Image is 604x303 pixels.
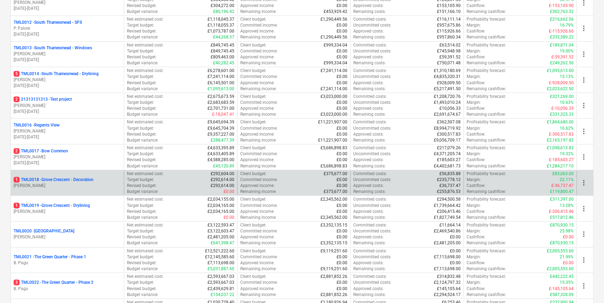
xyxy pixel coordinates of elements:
[14,71,20,77] span: 5
[240,163,277,169] p: Remaining income :
[14,260,121,266] p: B. Pagu
[560,74,574,80] p: 15.13%
[240,119,266,125] p: Client budget :
[547,145,574,151] p: £1,098,613.83
[207,100,234,106] p: £2,683,683.59
[127,106,157,111] p: Revised budget :
[213,60,234,66] p: £40,282.45
[467,125,481,131] p: Margin :
[552,171,574,177] p: £83,063.00
[207,86,234,92] p: £1,095,613.00
[437,177,461,183] p: £235,778.12
[467,48,481,54] p: Margin :
[127,9,158,15] p: Budget variance :
[467,183,485,189] p: Cashflow :
[14,203,20,208] span: 1
[437,48,461,54] p: £745,948.98
[211,54,234,60] p: £809,463.00
[127,163,158,169] p: Budget variance :
[127,68,164,74] p: Net estimated cost :
[127,145,164,151] p: Net estimated cost :
[240,60,277,66] p: Remaining income :
[127,100,154,106] p: Target budget :
[467,106,485,111] p: Cashflow :
[434,137,461,143] p: £9,056,709.17
[337,177,347,183] p: £0.00
[207,157,234,163] p: £4,588,285.00
[240,86,277,92] p: Remaining income :
[14,177,93,183] p: TML0018 - Grove Crescent - Decoration
[211,3,234,9] p: £304,272.00
[467,28,485,34] p: Cashflow :
[467,131,485,137] p: Cashflow :
[127,137,158,143] p: Budget variance :
[240,125,278,131] p: Committed income :
[550,111,574,117] p: £331,325.33
[14,83,121,89] p: [DATE] - [DATE]
[467,119,506,125] p: Profitability forecast :
[207,131,234,137] p: £9,357,227.00
[353,94,387,100] p: Committed costs :
[560,151,574,157] p: 19.32%
[353,16,387,22] p: Committed costs :
[127,60,158,66] p: Budget variance :
[127,119,164,125] p: Net estimated cost :
[207,145,234,151] p: £4,633,395.89
[467,68,506,74] p: Profitability forecast :
[127,3,157,9] p: Revised budget :
[549,3,574,9] p: £-153,105.90
[211,171,234,177] p: £292,604.00
[127,131,157,137] p: Revised budget :
[240,145,266,151] p: Client budget :
[240,34,277,40] p: Remaining income :
[353,106,384,111] p: Approved costs :
[324,9,347,15] p: £453,929.42
[213,9,234,15] p: £80,196.42
[337,131,347,137] p: £0.00
[437,145,461,151] p: £217,079.26
[551,106,574,111] p: £-10,056.33
[324,60,347,66] p: £999,334.04
[437,28,461,34] p: £115,926.66
[337,183,347,189] p: £0.00
[353,34,386,40] p: Remaining costs :
[550,42,574,48] p: £189,871.04
[320,68,347,74] p: £7,241,114.00
[580,24,588,33] span: more_vert
[240,74,278,80] p: Committed income :
[14,20,121,37] div: TML0012 -South Thamesmead - SFSP. Palote[DATE]-[DATE]
[437,9,461,15] p: £151,166.10
[551,54,574,60] p: £-59,391.52
[207,68,234,74] p: £6,278,601.00
[434,86,461,92] p: £5,217,491.50
[14,228,74,234] p: TML0020 - [GEOGRAPHIC_DATA]
[337,106,347,111] p: £0.00
[353,9,386,15] p: Remaining costs :
[467,157,485,163] p: Cashflow :
[14,160,121,166] p: [DATE] - [DATE]
[337,157,347,163] p: £0.00
[14,26,121,31] p: P. Palote
[580,230,588,238] span: more_vert
[324,189,347,195] p: £375,677.00
[467,94,506,100] p: Profitability forecast :
[467,34,506,40] p: Remaining cashflow :
[127,48,154,54] p: Target budget :
[320,163,347,169] p: £5,686,898.83
[14,286,121,292] p: B. Pagu
[560,22,574,28] p: 16.79%
[467,145,506,151] p: Profitability forecast :
[14,280,20,285] span: 3
[127,22,154,28] p: Target budget :
[240,48,278,54] p: Committed income :
[14,71,99,77] p: TML0014 - South Thamesmead - Drylining
[439,106,461,111] p: £10,056.33
[127,111,158,117] p: Budget variance :
[240,94,266,100] p: Client budget :
[127,151,154,157] p: Target budget :
[14,103,121,109] p: [PERSON_NAME]
[240,80,274,86] p: Approved income :
[580,179,588,187] span: more_vert
[240,189,277,195] p: Remaining income :
[211,42,234,48] p: £849,745.45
